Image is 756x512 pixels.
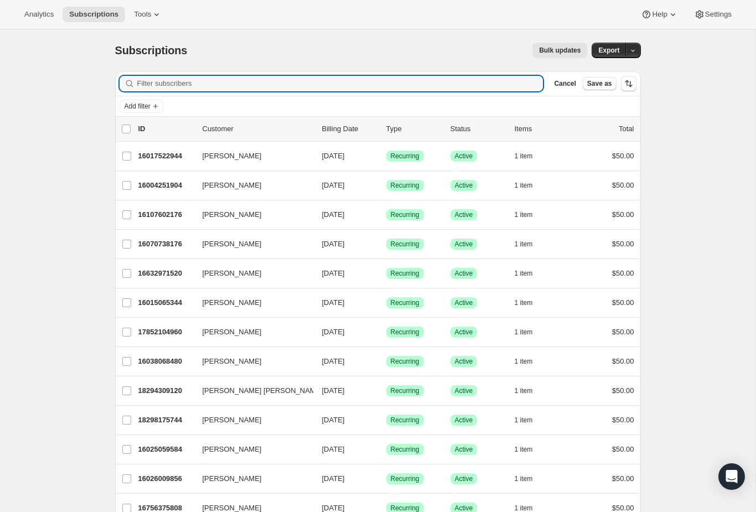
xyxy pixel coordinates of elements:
div: 16004251904[PERSON_NAME][DATE]SuccessRecurringSuccessActive1 item$50.00 [138,178,634,193]
p: 17852104960 [138,327,194,338]
p: 18298175744 [138,415,194,426]
p: 16038068480 [138,356,194,367]
span: Bulk updates [539,46,581,55]
span: 1 item [515,474,533,483]
span: 1 item [515,445,533,454]
span: Export [598,46,619,55]
span: Recurring [391,210,420,219]
p: 16107602176 [138,209,194,220]
button: Sort the results [621,76,636,91]
button: [PERSON_NAME] [196,353,307,370]
button: 1 item [515,207,545,223]
span: [PERSON_NAME] [203,297,262,308]
span: [DATE] [322,445,345,453]
div: 18298175744[PERSON_NAME][DATE]SuccessRecurringSuccessActive1 item$50.00 [138,412,634,428]
span: $50.00 [612,269,634,277]
span: $50.00 [612,357,634,365]
span: [PERSON_NAME] [203,239,262,250]
span: Recurring [391,416,420,425]
span: [PERSON_NAME] [203,327,262,338]
button: Tools [127,7,169,22]
span: Recurring [391,240,420,249]
span: [PERSON_NAME] [203,473,262,484]
span: 1 item [515,328,533,337]
div: 17852104960[PERSON_NAME][DATE]SuccessRecurringSuccessActive1 item$50.00 [138,324,634,340]
p: Billing Date [322,123,377,135]
p: 18294309120 [138,385,194,396]
p: 16017522944 [138,151,194,162]
div: 16015065344[PERSON_NAME][DATE]SuccessRecurringSuccessActive1 item$50.00 [138,295,634,311]
p: 16632971520 [138,268,194,279]
span: Subscriptions [115,44,188,56]
button: [PERSON_NAME] [196,206,307,224]
button: 1 item [515,471,545,487]
p: 16026009856 [138,473,194,484]
button: [PERSON_NAME] [196,294,307,312]
div: 16070738176[PERSON_NAME][DATE]SuccessRecurringSuccessActive1 item$50.00 [138,236,634,252]
span: $50.00 [612,210,634,219]
span: $50.00 [612,240,634,248]
button: Cancel [550,77,580,90]
div: 18294309120[PERSON_NAME] [PERSON_NAME][DATE]SuccessRecurringSuccessActive1 item$50.00 [138,383,634,399]
span: Recurring [391,386,420,395]
span: Active [455,445,473,454]
span: [DATE] [322,152,345,160]
p: 16070738176 [138,239,194,250]
button: 1 item [515,354,545,369]
button: Help [634,7,685,22]
span: Settings [705,10,732,19]
span: [PERSON_NAME] [203,415,262,426]
span: Save as [587,79,612,88]
button: [PERSON_NAME] [PERSON_NAME] [196,382,307,400]
div: 16025059584[PERSON_NAME][DATE]SuccessRecurringSuccessActive1 item$50.00 [138,442,634,457]
button: [PERSON_NAME] [196,441,307,458]
span: $50.00 [612,504,634,512]
span: $50.00 [612,474,634,483]
button: [PERSON_NAME] [196,147,307,165]
span: [PERSON_NAME] [PERSON_NAME] [203,385,323,396]
span: [DATE] [322,240,345,248]
span: 1 item [515,181,533,190]
button: 1 item [515,236,545,252]
button: [PERSON_NAME] [196,323,307,341]
span: Active [455,416,473,425]
div: Open Intercom Messenger [718,463,745,490]
span: Active [455,269,473,278]
p: 16004251904 [138,180,194,191]
span: $50.00 [612,386,634,395]
span: Recurring [391,298,420,307]
span: [DATE] [322,416,345,424]
div: 16107602176[PERSON_NAME][DATE]SuccessRecurringSuccessActive1 item$50.00 [138,207,634,223]
button: 1 item [515,442,545,457]
button: Bulk updates [532,43,587,58]
div: 16632971520[PERSON_NAME][DATE]SuccessRecurringSuccessActive1 item$50.00 [138,266,634,281]
span: Active [455,328,473,337]
button: 1 item [515,383,545,399]
span: Help [652,10,667,19]
button: [PERSON_NAME] [196,177,307,194]
span: Active [455,240,473,249]
div: Type [386,123,442,135]
span: Analytics [24,10,54,19]
span: $50.00 [612,298,634,307]
button: 1 item [515,148,545,164]
button: Subscriptions [63,7,125,22]
span: [DATE] [322,357,345,365]
span: $50.00 [612,416,634,424]
span: Recurring [391,357,420,366]
span: 1 item [515,152,533,161]
span: [DATE] [322,474,345,483]
span: Cancel [554,79,576,88]
button: 1 item [515,266,545,281]
button: Analytics [18,7,60,22]
span: Recurring [391,445,420,454]
span: $50.00 [612,328,634,336]
p: 16015065344 [138,297,194,308]
span: $50.00 [612,445,634,453]
p: Status [451,123,506,135]
button: 1 item [515,295,545,311]
button: Export [592,43,626,58]
div: 16026009856[PERSON_NAME][DATE]SuccessRecurringSuccessActive1 item$50.00 [138,471,634,487]
span: 1 item [515,386,533,395]
span: Recurring [391,328,420,337]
